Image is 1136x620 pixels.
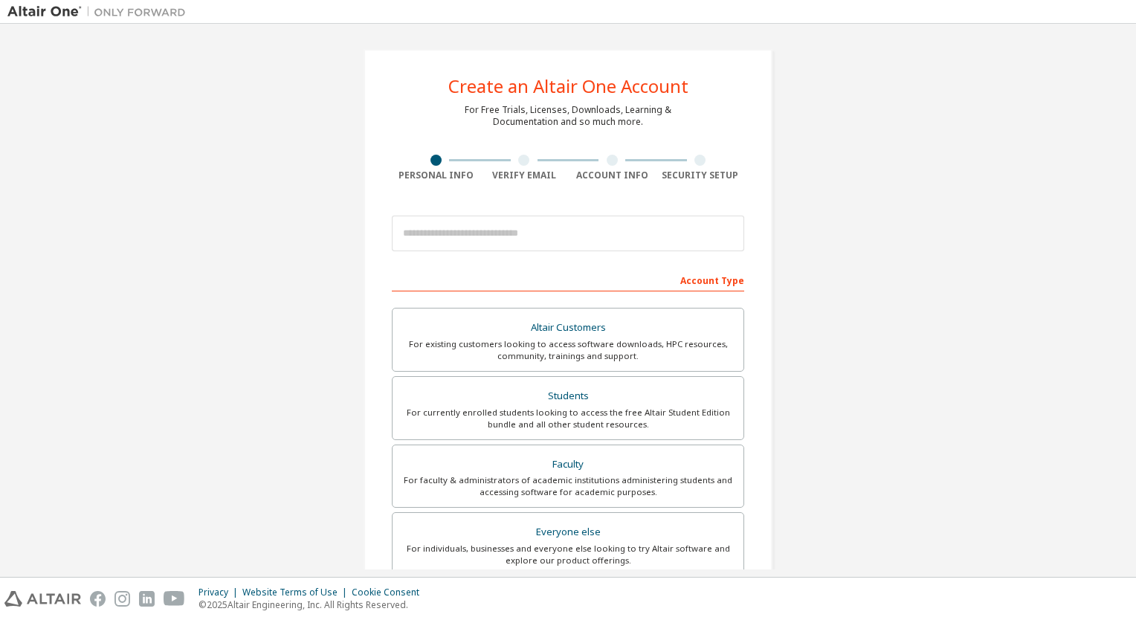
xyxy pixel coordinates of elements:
div: Website Terms of Use [242,587,352,598]
div: Altair Customers [401,317,735,338]
div: Account Type [392,268,744,291]
img: facebook.svg [90,591,106,607]
div: Create an Altair One Account [448,77,688,95]
div: For individuals, businesses and everyone else looking to try Altair software and explore our prod... [401,543,735,566]
div: For faculty & administrators of academic institutions administering students and accessing softwa... [401,474,735,498]
p: © 2025 Altair Engineering, Inc. All Rights Reserved. [199,598,428,611]
div: For existing customers looking to access software downloads, HPC resources, community, trainings ... [401,338,735,362]
div: Verify Email [480,169,569,181]
img: linkedin.svg [139,591,155,607]
div: For Free Trials, Licenses, Downloads, Learning & Documentation and so much more. [465,104,671,128]
img: Altair One [7,4,193,19]
div: Personal Info [392,169,480,181]
div: Cookie Consent [352,587,428,598]
div: Account Info [568,169,656,181]
div: Students [401,386,735,407]
div: For currently enrolled students looking to access the free Altair Student Edition bundle and all ... [401,407,735,430]
div: Privacy [199,587,242,598]
img: youtube.svg [164,591,185,607]
img: altair_logo.svg [4,591,81,607]
div: Faculty [401,454,735,475]
div: Everyone else [401,522,735,543]
img: instagram.svg [114,591,130,607]
div: Security Setup [656,169,745,181]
